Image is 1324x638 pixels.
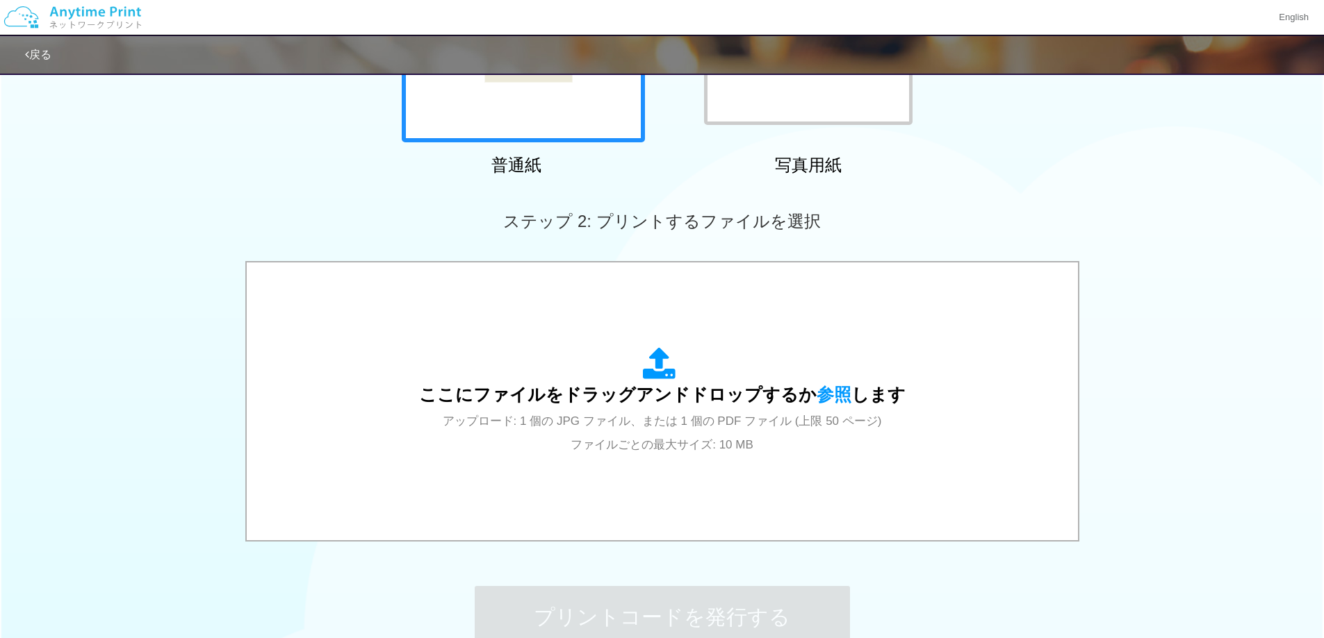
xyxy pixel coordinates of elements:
[687,156,930,174] h2: 写真用紙
[503,212,820,230] span: ステップ 2: プリントするファイルを選択
[817,385,851,404] span: 参照
[419,385,906,404] span: ここにファイルをドラッグアンドドロップするか します
[395,156,638,174] h2: 普通紙
[25,49,51,60] a: 戻る
[443,414,882,451] span: アップロード: 1 個の JPG ファイル、または 1 個の PDF ファイル (上限 50 ページ) ファイルごとの最大サイズ: 10 MB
